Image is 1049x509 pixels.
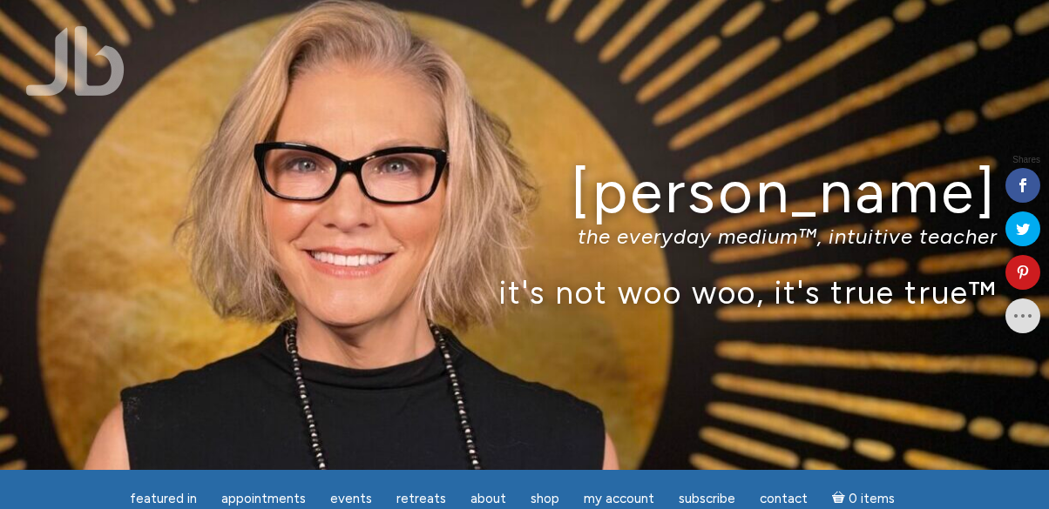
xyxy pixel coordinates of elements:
span: Retreats [396,491,446,506]
span: Events [330,491,372,506]
span: Shop [531,491,559,506]
span: About [470,491,506,506]
span: Contact [760,491,808,506]
p: it's not woo woo, it's true true™ [53,273,998,311]
span: Subscribe [679,491,735,506]
span: My Account [584,491,654,506]
i: Cart [832,491,849,506]
span: Shares [1012,156,1040,164]
img: Jamie Butler. The Everyday Medium [26,26,125,96]
span: featured in [130,491,197,506]
p: the everyday medium™, intuitive teacher [53,224,998,249]
span: Appointments [221,491,306,506]
span: 0 items [849,492,895,506]
h1: [PERSON_NAME] [53,159,998,224]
